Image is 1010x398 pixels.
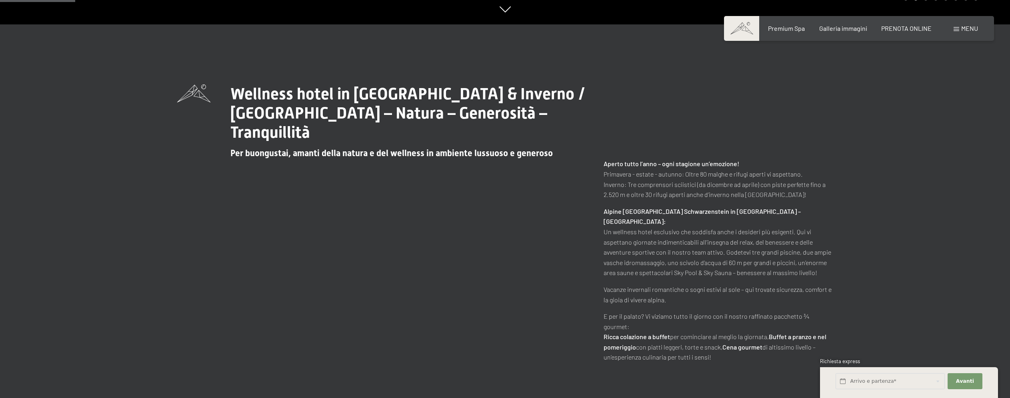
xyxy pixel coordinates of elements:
[604,207,801,225] strong: Alpine [GEOGRAPHIC_DATA] Schwarzenstein in [GEOGRAPHIC_DATA] – [GEOGRAPHIC_DATA]:
[722,343,762,351] strong: Cena gourmet
[604,159,833,199] p: Primavera - estate - autunno: Oltre 80 malghe e rifugi aperti vi aspettano. Inverno: Tre comprens...
[948,373,982,390] button: Avanti
[230,148,553,158] span: Per buongustai, amanti della natura e del wellness in ambiente lussuoso e generoso
[230,84,586,142] span: Wellness hotel in [GEOGRAPHIC_DATA] & Inverno / [GEOGRAPHIC_DATA] – Natura – Generosità – Tranqui...
[604,311,833,362] p: E per il palato? Vi viziamo tutto il giorno con il nostro raffinato pacchetto ¾ gourmet: per comi...
[956,378,974,385] span: Avanti
[604,206,833,278] p: Un wellness hotel esclusivo che soddisfa anche i desideri più esigenti. Qui vi aspettano giornate...
[820,358,860,364] span: Richiesta express
[961,24,978,32] span: Menu
[819,24,867,32] a: Galleria immagini
[604,284,833,305] p: Vacanze invernali romantiche o sogni estivi al sole – qui trovate sicurezza, comfort e la gioia d...
[604,333,826,351] strong: Buffet a pranzo e nel pomeriggio
[604,333,670,340] strong: Ricca colazione a buffet
[768,24,805,32] a: Premium Spa
[881,24,932,32] a: PRENOTA ONLINE
[604,160,739,167] strong: Aperto tutto l’anno – ogni stagione un’emozione!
